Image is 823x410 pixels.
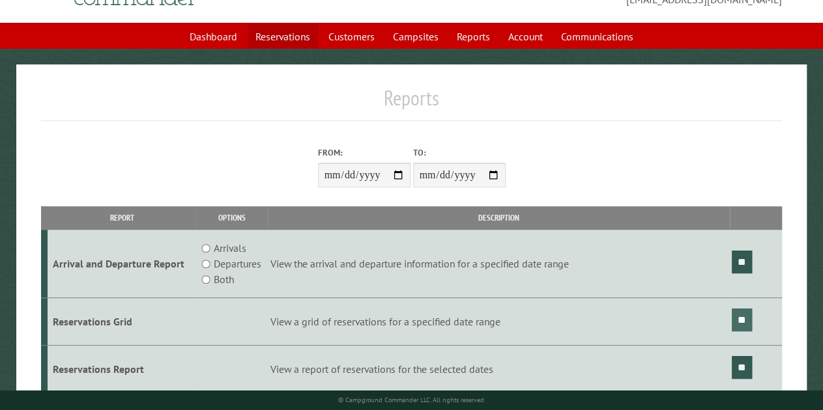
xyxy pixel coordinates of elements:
[338,396,485,404] small: © Campground Commander LLC. All rights reserved.
[41,85,782,121] h1: Reports
[318,146,411,159] label: From:
[48,230,196,298] td: Arrival and Departure Report
[182,24,245,49] a: Dashboard
[268,298,730,346] td: View a grid of reservations for a specified date range
[48,206,196,229] th: Report
[321,24,383,49] a: Customers
[248,24,318,49] a: Reservations
[48,345,196,392] td: Reservations Report
[196,206,268,229] th: Options
[449,24,498,49] a: Reports
[500,24,551,49] a: Account
[268,230,730,298] td: View the arrival and departure information for a specified date range
[268,345,730,392] td: View a report of reservations for the selected dates
[214,271,234,287] label: Both
[268,206,730,229] th: Description
[553,24,641,49] a: Communications
[48,298,196,346] td: Reservations Grid
[413,146,506,159] label: To:
[214,240,246,256] label: Arrivals
[214,256,261,271] label: Departures
[385,24,446,49] a: Campsites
